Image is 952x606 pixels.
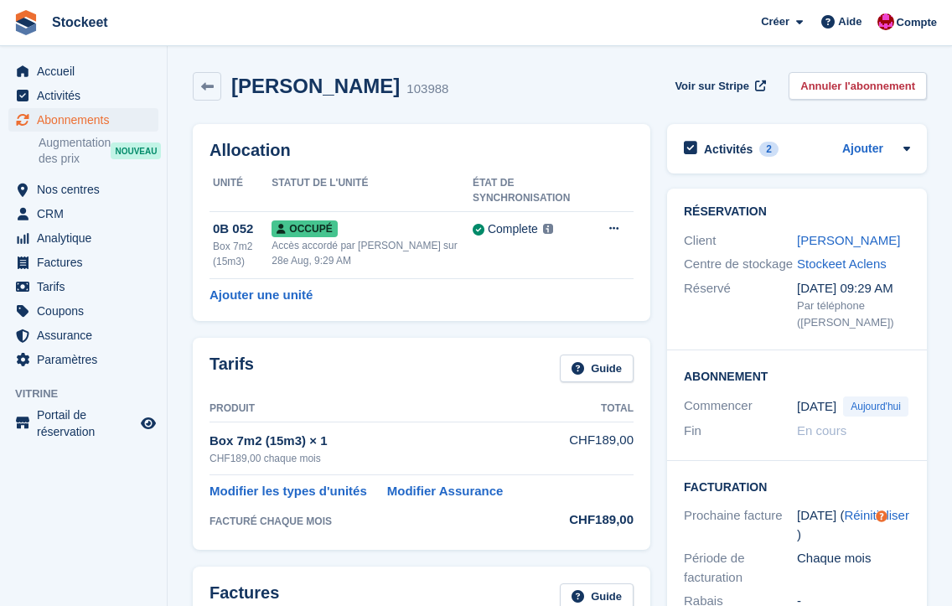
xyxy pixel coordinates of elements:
th: Total [557,396,634,422]
span: Augmentation des prix [39,135,111,167]
span: Paramètres [37,348,137,371]
a: Modifier les types d'unités [210,482,367,501]
a: Ajouter [842,140,883,159]
span: CRM [37,202,137,225]
a: menu [8,407,158,440]
a: menu [8,299,158,323]
span: Aujourd'hui [843,396,908,417]
h2: Activités [704,142,753,157]
span: Voir sur Stripe [675,78,749,95]
th: Statut de l'unité [272,170,473,212]
div: Centre de stockage [684,255,797,274]
a: menu [8,60,158,83]
span: Analytique [37,226,137,250]
a: Ajouter une unité [210,286,313,305]
a: menu [8,324,158,347]
div: Box 7m2 (15m3) × 1 [210,432,557,451]
div: Commencer [684,396,797,417]
span: Aide [838,13,861,30]
span: Compte [897,14,937,31]
a: menu [8,348,158,371]
div: CHF189,00 chaque mois [210,451,557,466]
h2: Allocation [210,141,634,160]
span: Vitrine [15,386,167,402]
a: menu [8,275,158,298]
a: Réinitialiser [844,508,909,522]
div: CHF189,00 [557,510,634,530]
a: Guide [560,355,634,382]
h2: Tarifs [210,355,254,382]
span: Coupons [37,299,137,323]
div: Réservé [684,279,797,331]
span: Nos centres [37,178,137,201]
div: Tooltip anchor [874,509,889,524]
h2: Réservation [684,205,910,219]
a: Stockeet Aclens [797,256,887,271]
span: Accueil [37,60,137,83]
th: Produit [210,396,557,422]
a: Modifier Assurance [387,482,504,501]
span: Occupé [272,220,337,237]
div: Fin [684,422,797,441]
img: icon-info-grey-7440780725fd019a000dd9b08b2336e03edf1995a4989e88bcd33f0948082b44.svg [543,224,553,234]
img: stora-icon-8386f47178a22dfd0bd8f6a31ec36ba5ce8667c1dd55bd0f319d3a0aa187defe.svg [13,10,39,35]
div: 0B 052 [213,220,272,239]
div: Par téléphone ([PERSON_NAME]) [797,298,910,330]
a: Boutique d'aperçu [138,413,158,433]
div: Période de facturation [684,549,797,587]
a: menu [8,202,158,225]
span: Portail de réservation [37,407,137,440]
div: [DATE] ( ) [797,506,910,544]
a: Augmentation des prix NOUVEAU [39,134,158,168]
div: [DATE] 09:29 AM [797,279,910,298]
a: menu [8,178,158,201]
span: Factures [37,251,137,274]
span: Activités [37,84,137,107]
div: Complete [488,220,538,238]
a: Annuler l'abonnement [789,72,927,100]
a: [PERSON_NAME] [797,233,900,247]
div: 103988 [406,80,448,99]
span: Abonnements [37,108,137,132]
div: Client [684,231,797,251]
span: Tarifs [37,275,137,298]
div: Chaque mois [797,549,910,587]
th: État de synchronisation [473,170,598,212]
span: En cours [797,423,846,438]
a: menu [8,84,158,107]
a: Stockeet [45,8,115,36]
a: menu [8,226,158,250]
div: 2 [759,142,779,157]
img: Valentin BURDET [877,13,894,30]
span: Créer [761,13,789,30]
span: Assurance [37,324,137,347]
th: Unité [210,170,272,212]
a: Voir sur Stripe [668,72,768,100]
a: menu [8,108,158,132]
h2: [PERSON_NAME] [231,75,400,97]
div: Prochaine facture [684,506,797,544]
time: 2025-08-27 23:00:00 UTC [797,397,836,417]
a: menu [8,251,158,274]
td: CHF189,00 [557,422,634,474]
h2: Abonnement [684,367,910,384]
div: FACTURÉ CHAQUE MOIS [210,514,557,529]
div: Box 7m2 (15m3) [213,239,272,269]
div: Accès accordé par [PERSON_NAME] sur 28e Aug, 9:29 AM [272,238,473,268]
h2: Facturation [684,478,910,495]
div: NOUVEAU [111,142,161,159]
